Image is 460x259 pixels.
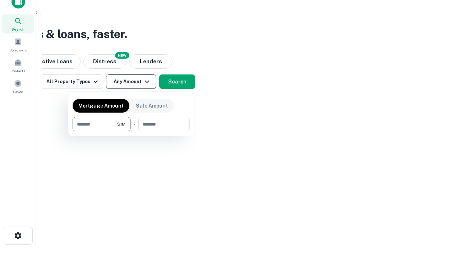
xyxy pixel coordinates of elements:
iframe: Chat Widget [424,201,460,236]
p: Mortgage Amount [78,102,124,110]
div: - [133,117,135,131]
p: Sale Amount [136,102,168,110]
span: $1M [117,121,125,127]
